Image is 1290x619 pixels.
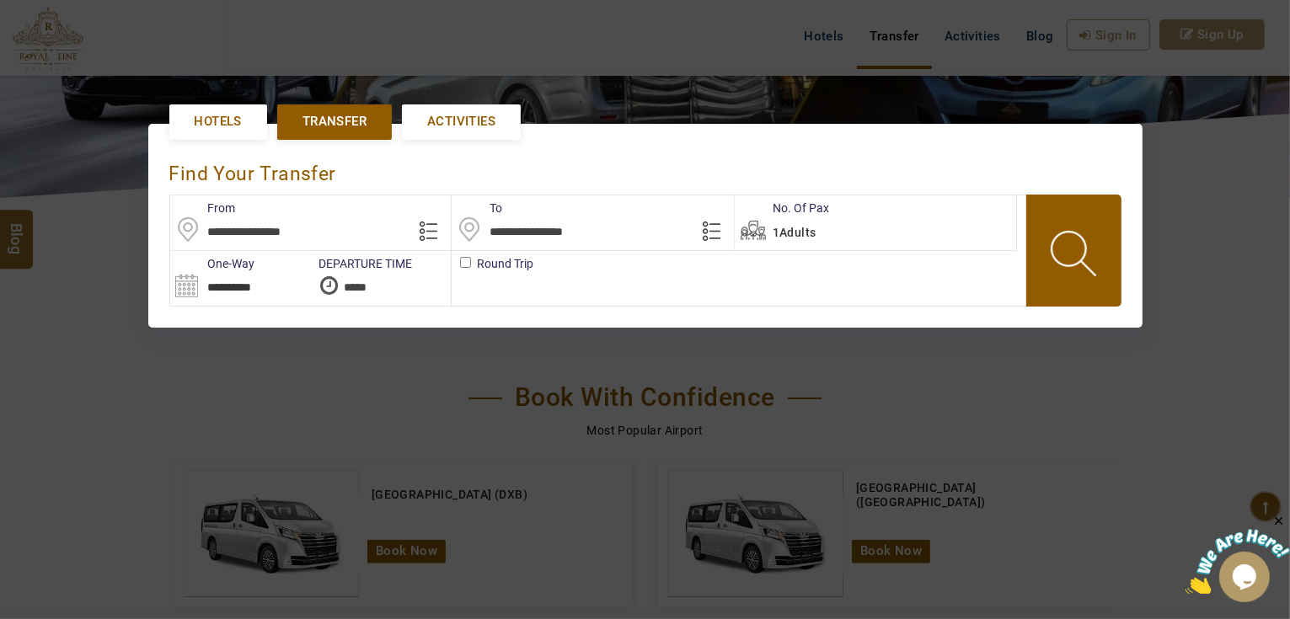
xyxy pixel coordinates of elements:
label: DEPARTURE TIME [311,255,413,272]
span: Hotels [195,113,242,131]
span: Activities [427,113,495,131]
a: Transfer [277,104,392,139]
span: Transfer [302,113,367,131]
label: From [170,200,236,216]
label: To [452,200,502,216]
iframe: chat widget [1186,514,1290,594]
a: Hotels [169,104,267,139]
label: One-Way [170,255,255,272]
span: 1Adults [773,226,816,239]
a: Activities [402,104,521,139]
div: Find Your Transfer [169,145,340,195]
label: Round Trip [452,255,477,272]
label: No. Of Pax [735,200,829,216]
